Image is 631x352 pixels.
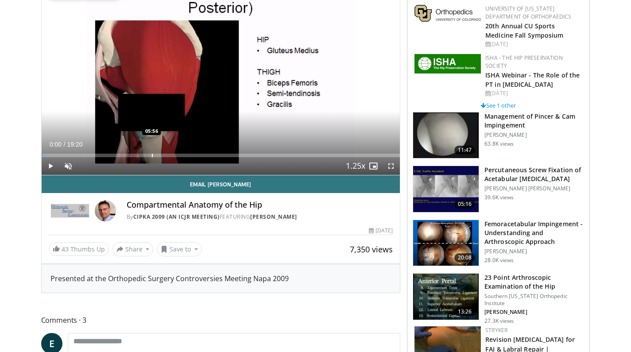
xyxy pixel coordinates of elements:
[413,274,479,320] img: oa8B-rsjN5HfbTbX4xMDoxOjBrO-I4W8.150x105_q85_crop-smart_upscale.jpg
[157,242,202,256] button: Save to
[454,200,476,209] span: 05:16
[454,146,476,155] span: 11:47
[484,194,514,201] p: 39.6K views
[484,293,584,307] p: Southern [US_STATE] Orthopedic Institute
[50,141,62,148] span: 0:00
[485,22,563,39] a: 20th Annual CU Sports Medicine Fall Symposium
[484,273,584,291] h3: 23 Point Arthroscopic Examination of the Hip
[484,309,584,316] p: [PERSON_NAME]
[485,5,571,20] a: University of [US_STATE] Department of Orthopaedics
[350,244,393,255] span: 7,350 views
[413,220,479,266] img: 410288_3.png.150x105_q85_crop-smart_upscale.jpg
[413,220,584,267] a: 20:08 Femoracetabular Impingement - Understanding and Arthroscopic Approach [PERSON_NAME] 28.0K v...
[413,273,584,325] a: 13:26 23 Point Arthroscopic Examination of the Hip Southern [US_STATE] Orthopedic Institute [PERS...
[250,213,297,220] a: [PERSON_NAME]
[42,154,400,157] div: Progress Bar
[413,112,584,159] a: 11:47 Management of Pincer & Cam Impingement [PERSON_NAME] 63.8K views
[484,140,514,147] p: 63.8K views
[64,141,66,148] span: /
[484,317,514,325] p: 27.3K views
[485,71,580,89] a: ISHA Webinar - The Role of the PT in [MEDICAL_DATA]
[127,200,393,210] h4: Compartmental Anatomy of the Hip
[50,273,391,284] div: Presented at the Orthopedic Surgery Controversies Meeting Napa 2009
[481,101,516,109] a: See 1 other
[485,40,582,48] div: [DATE]
[364,157,382,175] button: Enable picture-in-picture mode
[484,220,584,246] h3: Femoracetabular Impingement - Understanding and Arthroscopic Approach
[413,166,584,213] a: 05:16 Percutaneous Screw Fixation of Acetabular [MEDICAL_DATA] [PERSON_NAME] [PERSON_NAME] 39.6K ...
[454,307,476,316] span: 13:26
[454,253,476,262] span: 20:08
[485,89,582,97] div: [DATE]
[382,157,400,175] button: Fullscreen
[49,200,91,221] img: CIPKA 2009 (an ICJR Meeting)
[484,185,584,192] p: [PERSON_NAME] [PERSON_NAME]
[484,166,584,183] h3: Percutaneous Screw Fixation of Acetabular [MEDICAL_DATA]
[414,5,481,22] img: 355603a8-37da-49b6-856f-e00d7e9307d3.png.150x105_q85_autocrop_double_scale_upscale_version-0.2.png
[485,326,507,334] a: Stryker
[485,54,563,70] a: ISHA - The Hip Preservation Society
[484,112,584,130] h3: Management of Pincer & Cam Impingement
[42,157,59,175] button: Play
[413,166,479,212] img: 134112_0000_1.png.150x105_q85_crop-smart_upscale.jpg
[133,213,220,220] a: CIPKA 2009 (an ICJR Meeting)
[41,314,401,326] span: Comments 3
[67,141,82,148] span: 19:20
[112,242,154,256] button: Share
[49,242,109,256] a: 43 Thumbs Up
[413,112,479,159] img: 38483_0000_3.png.150x105_q85_crop-smart_upscale.jpg
[484,132,584,139] p: [PERSON_NAME]
[127,213,393,221] div: By FEATURING
[59,157,77,175] button: Unmute
[347,157,364,175] button: Playback Rate
[484,248,584,255] p: [PERSON_NAME]
[42,175,400,193] a: Email [PERSON_NAME]
[484,257,514,264] p: 28.0K views
[414,54,481,73] img: a9f71565-a949-43e5-a8b1-6790787a27eb.jpg.150x105_q85_autocrop_double_scale_upscale_version-0.2.jpg
[62,245,69,253] span: 43
[95,200,116,221] img: Avatar
[369,227,393,235] div: [DATE]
